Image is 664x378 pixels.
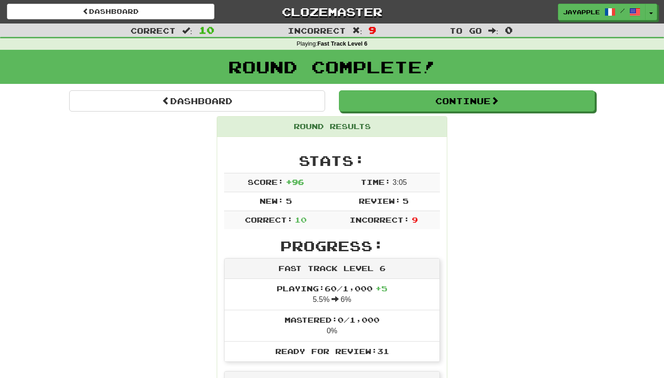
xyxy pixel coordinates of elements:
[224,238,440,254] h2: Progress:
[224,153,440,168] h2: Stats:
[260,196,284,205] span: New:
[225,279,439,310] li: 5.5% 6%
[412,215,418,224] span: 9
[563,8,600,16] span: JayApple
[217,117,447,137] div: Round Results
[317,41,368,47] strong: Fast Track Level 6
[403,196,409,205] span: 5
[368,24,376,35] span: 9
[285,315,379,324] span: Mastered: 0 / 1,000
[199,24,214,35] span: 10
[7,4,214,19] a: Dashboard
[352,27,362,35] span: :
[245,215,293,224] span: Correct:
[505,24,513,35] span: 0
[488,27,498,35] span: :
[288,26,346,35] span: Incorrect
[225,310,439,342] li: 0%
[275,347,389,355] span: Ready for Review: 31
[339,90,595,112] button: Continue
[350,215,409,224] span: Incorrect:
[286,196,292,205] span: 5
[620,7,625,14] span: /
[286,177,304,186] span: + 96
[392,178,407,186] span: 3 : 0 5
[69,90,325,112] a: Dashboard
[130,26,176,35] span: Correct
[359,196,401,205] span: Review:
[228,4,436,20] a: Clozemaster
[361,177,391,186] span: Time:
[182,27,192,35] span: :
[277,284,387,293] span: Playing: 60 / 1,000
[450,26,482,35] span: To go
[558,4,646,20] a: JayApple /
[225,259,439,279] div: Fast Track Level 6
[375,284,387,293] span: + 5
[3,58,661,76] h1: Round Complete!
[248,177,284,186] span: Score:
[295,215,307,224] span: 10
